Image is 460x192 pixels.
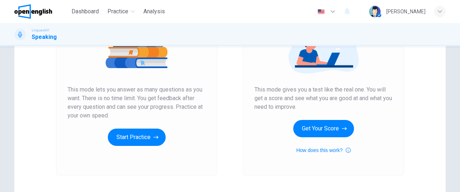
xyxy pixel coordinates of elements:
span: Dashboard [72,7,99,16]
button: Get Your Score [293,120,354,137]
span: This mode gives you a test like the real one. You will get a score and see what you are good at a... [254,85,392,111]
button: Practice [105,5,138,18]
span: Practice [107,7,128,16]
span: This mode lets you answer as many questions as you want. There is no time limit. You get feedback... [68,85,206,120]
button: How does this work? [296,146,350,155]
a: OpenEnglish logo [14,4,69,19]
button: Start Practice [108,129,166,146]
h1: Speaking [32,33,57,41]
img: OpenEnglish logo [14,4,52,19]
button: Dashboard [69,5,102,18]
span: Analysis [143,7,165,16]
img: Profile picture [369,6,381,17]
img: en [317,9,326,14]
button: Analysis [141,5,168,18]
span: Linguaskill [32,28,49,33]
div: [PERSON_NAME] [386,7,425,16]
